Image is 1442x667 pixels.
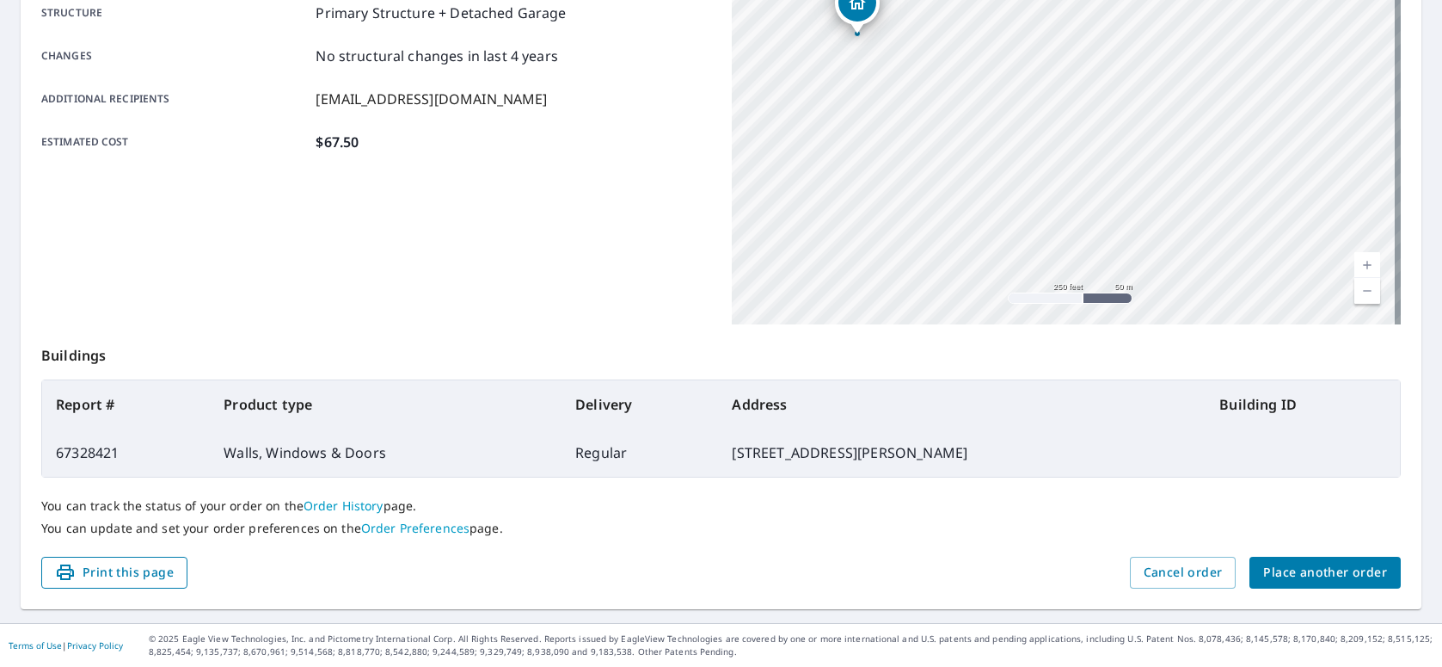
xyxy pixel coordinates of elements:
p: Changes [41,46,309,66]
a: Current Level 17, Zoom In [1354,252,1380,278]
p: | [9,640,123,651]
span: Print this page [55,562,174,584]
td: Regular [561,429,718,477]
th: Delivery [561,380,718,429]
p: Additional recipients [41,89,309,109]
a: Terms of Use [9,639,62,652]
button: Cancel order [1130,557,1236,589]
span: Place another order [1263,562,1387,584]
a: Order Preferences [361,520,469,536]
th: Product type [210,380,561,429]
p: $67.50 [316,132,359,152]
p: Primary Structure + Detached Garage [316,3,566,23]
a: Current Level 17, Zoom Out [1354,278,1380,304]
p: Estimated cost [41,132,309,152]
p: [EMAIL_ADDRESS][DOMAIN_NAME] [316,89,547,109]
a: Order History [304,497,384,514]
p: © 2025 Eagle View Technologies, Inc. and Pictometry International Corp. All Rights Reserved. Repo... [149,633,1433,658]
a: Privacy Policy [67,639,123,652]
td: 67328421 [42,429,210,477]
th: Address [718,380,1206,429]
button: Print this page [41,557,187,589]
p: You can update and set your order preferences on the page. [41,521,1401,536]
td: Walls, Windows & Doors [210,429,561,477]
td: [STREET_ADDRESS][PERSON_NAME] [718,429,1206,477]
th: Building ID [1206,380,1400,429]
th: Report # [42,380,210,429]
p: Structure [41,3,309,23]
p: You can track the status of your order on the page. [41,498,1401,514]
span: Cancel order [1144,562,1223,584]
p: Buildings [41,324,1401,380]
p: No structural changes in last 4 years [316,46,558,66]
button: Place another order [1249,557,1401,589]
